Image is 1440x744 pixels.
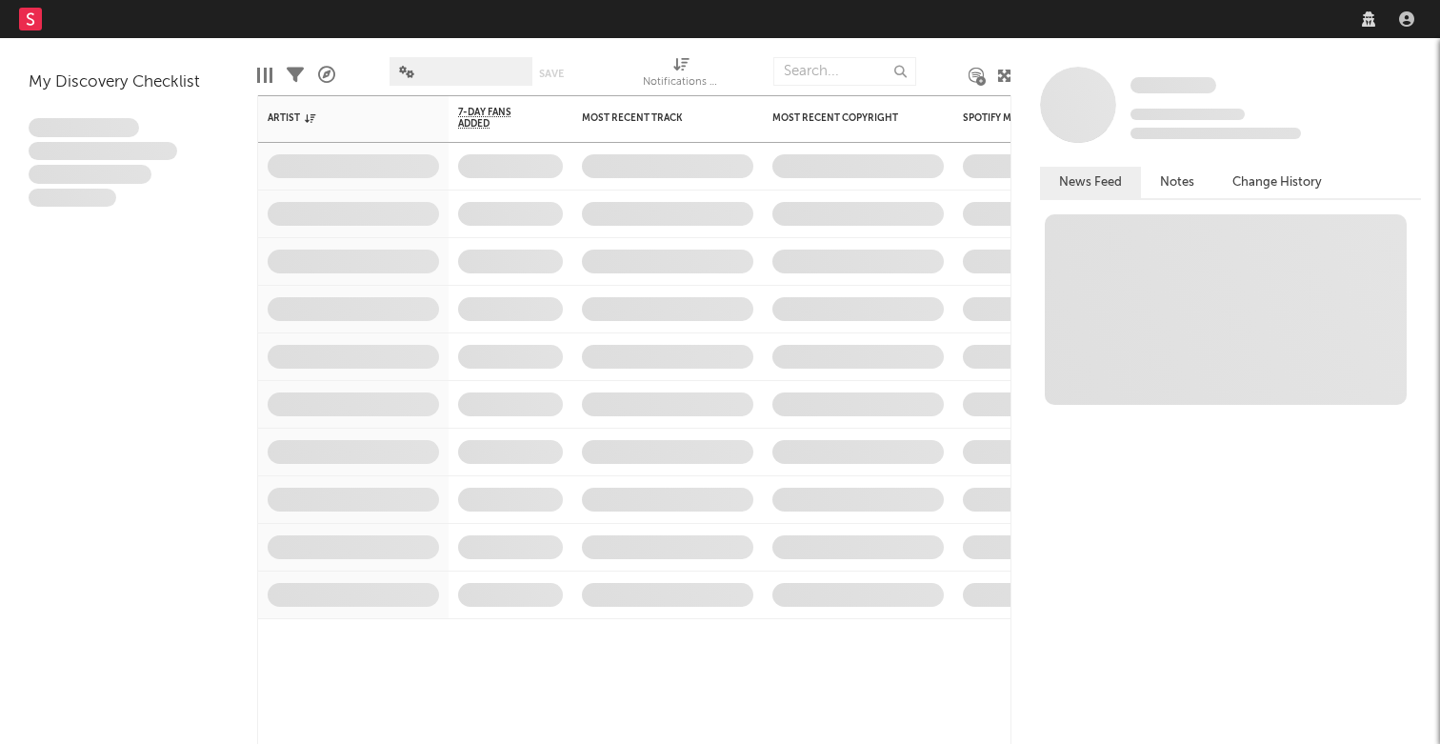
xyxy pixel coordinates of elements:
span: Integer aliquet in purus et [29,142,177,161]
button: Notes [1141,167,1213,198]
span: Some Artist [1130,77,1216,93]
div: Spotify Monthly Listeners [963,112,1106,124]
button: Change History [1213,167,1341,198]
a: Some Artist [1130,76,1216,95]
div: Filters [287,48,304,103]
div: My Discovery Checklist [29,71,229,94]
span: Tracking Since: [DATE] [1130,109,1245,120]
span: Lorem ipsum dolor [29,118,139,137]
button: News Feed [1040,167,1141,198]
span: Aliquam viverra [29,189,116,208]
div: Notifications (Artist) [643,48,719,103]
div: Artist [268,112,410,124]
div: Most Recent Copyright [772,112,915,124]
span: 7-Day Fans Added [458,107,534,130]
div: Most Recent Track [582,112,725,124]
span: Praesent ac interdum [29,165,151,184]
div: Notifications (Artist) [643,71,719,94]
input: Search... [773,57,916,86]
button: Save [539,69,564,79]
div: Edit Columns [257,48,272,103]
div: A&R Pipeline [318,48,335,103]
span: 0 fans last week [1130,128,1301,139]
